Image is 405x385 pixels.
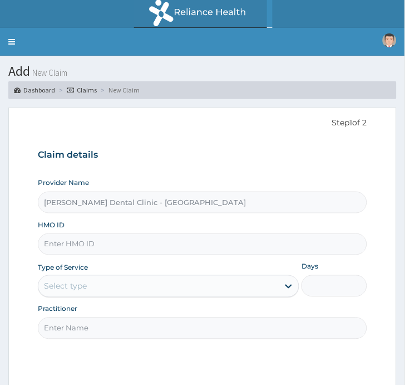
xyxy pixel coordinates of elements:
h1: Add [8,64,397,79]
img: User Image [383,33,397,47]
label: Type of Service [38,263,88,272]
label: HMO ID [38,220,65,230]
div: Select type [44,281,87,292]
input: Enter HMO ID [38,233,367,255]
a: Claims [67,85,97,95]
a: Dashboard [14,85,55,95]
small: New Claim [30,69,67,77]
h3: Claim details [38,149,367,161]
label: Days [302,262,318,271]
label: Practitioner [38,304,77,314]
label: Provider Name [38,178,89,187]
input: Enter Name [38,318,367,339]
li: New Claim [98,85,140,95]
p: Step 1 of 2 [38,117,367,129]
